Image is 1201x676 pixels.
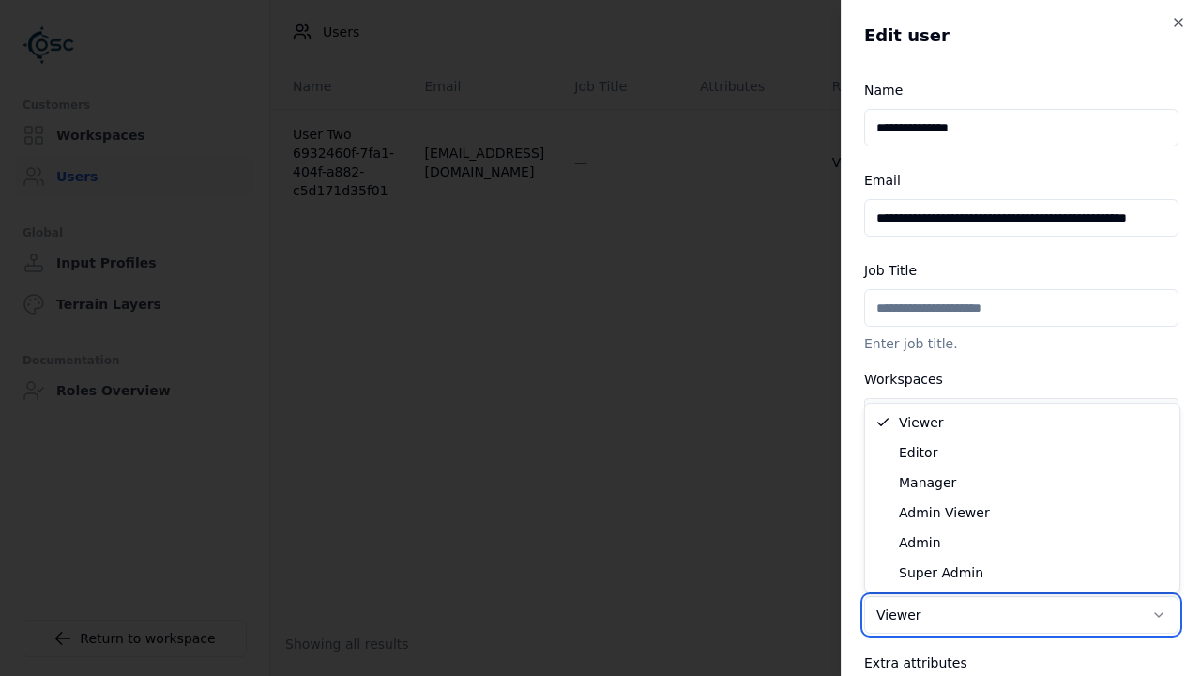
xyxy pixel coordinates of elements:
span: Viewer [899,413,944,432]
span: Admin [899,533,941,552]
span: Super Admin [899,563,983,582]
span: Admin Viewer [899,503,990,522]
span: Manager [899,473,956,492]
span: Editor [899,443,937,462]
